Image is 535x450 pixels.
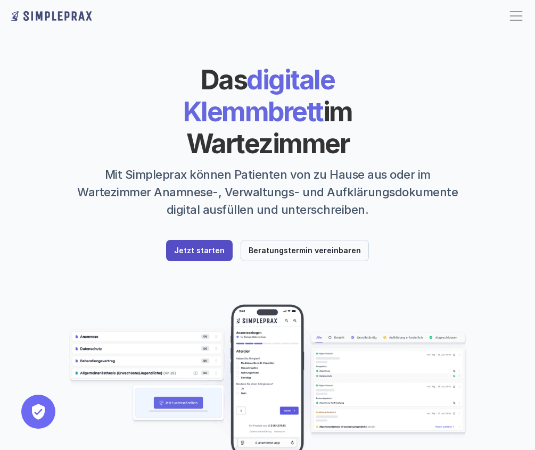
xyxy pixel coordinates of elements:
[201,64,247,96] span: Das
[166,240,233,261] a: Jetzt starten
[186,96,357,160] span: im Wartezimmer
[68,166,467,219] p: Mit Simpleprax können Patienten von zu Hause aus oder im Wartezimmer Anamnese-, Verwaltungs- und ...
[241,240,369,261] a: Beratungstermin vereinbaren
[249,246,361,255] p: Beratungstermin vereinbaren
[114,64,421,160] h1: digitale Klemmbrett
[174,246,225,255] p: Jetzt starten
